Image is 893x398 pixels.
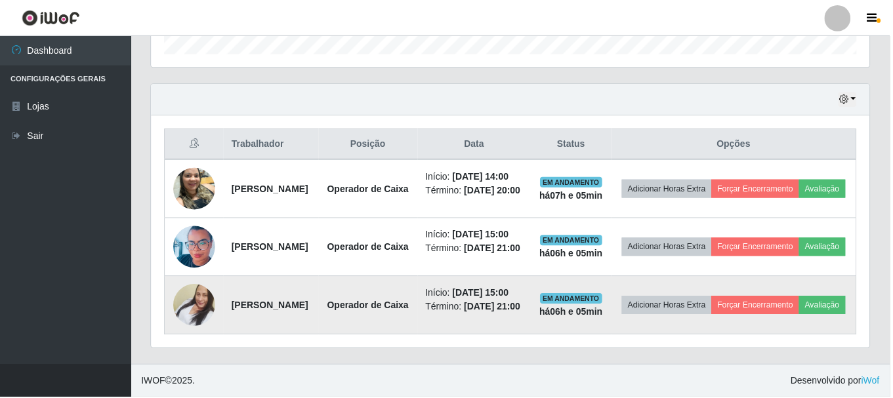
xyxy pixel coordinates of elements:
span: EM ANDAMENTO [542,294,604,305]
strong: há 06 h e 05 min [541,308,605,318]
li: Término: [427,243,525,256]
span: EM ANDAMENTO [542,236,604,247]
img: 1650895174401.jpeg [174,222,216,275]
li: Término: [427,184,525,198]
button: Forçar Encerramento [714,297,802,315]
time: [DATE] 21:00 [466,244,522,254]
button: Avaliação [802,297,848,315]
span: © 2025 . [142,375,196,389]
button: Avaliação [802,180,848,199]
strong: [PERSON_NAME] [232,301,309,311]
strong: há 06 h e 05 min [541,249,605,260]
strong: [PERSON_NAME] [232,243,309,253]
button: Forçar Encerramento [714,239,802,257]
th: Opções [613,130,860,161]
time: [DATE] 15:00 [454,230,510,241]
span: IWOF [142,376,166,387]
li: Início: [427,229,525,243]
li: Início: [427,170,525,184]
th: Trabalhador [224,130,320,161]
th: Posição [320,130,419,161]
strong: Operador de Caixa [328,243,410,253]
img: 1742563763298.jpeg [174,269,216,344]
li: Início: [427,287,525,301]
time: [DATE] 15:00 [454,289,510,299]
button: Forçar Encerramento [714,180,802,199]
strong: [PERSON_NAME] [232,184,309,195]
li: Término: [427,301,525,315]
span: EM ANDAMENTO [542,178,604,188]
button: Adicionar Horas Extra [624,180,714,199]
span: Desenvolvido por [793,375,883,389]
button: Adicionar Horas Extra [624,297,714,315]
a: iWof [864,376,883,387]
th: Status [533,130,613,161]
strong: Operador de Caixa [328,184,410,195]
strong: há 07 h e 05 min [541,191,605,201]
button: Adicionar Horas Extra [624,239,714,257]
img: CoreUI Logo [22,10,80,26]
button: Avaliação [802,239,848,257]
time: [DATE] 21:00 [466,302,522,313]
time: [DATE] 20:00 [466,186,522,196]
strong: Operador de Caixa [328,301,410,311]
th: Data [419,130,533,161]
time: [DATE] 14:00 [454,172,510,182]
img: 1745102593554.jpeg [174,161,216,217]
